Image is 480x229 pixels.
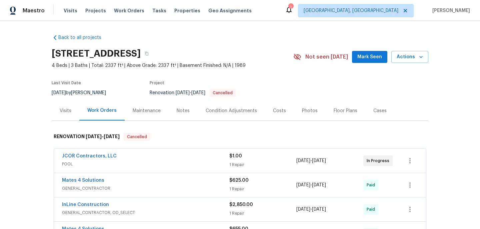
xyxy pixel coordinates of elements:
[62,209,229,216] span: GENERAL_CONTRACTOR, OD_SELECT
[273,108,286,114] div: Costs
[229,154,242,158] span: $1.00
[312,183,326,187] span: [DATE]
[23,7,45,14] span: Maestro
[312,207,326,212] span: [DATE]
[52,89,114,97] div: by [PERSON_NAME]
[296,206,326,213] span: -
[288,4,293,11] div: 1
[296,157,326,164] span: -
[296,183,310,187] span: [DATE]
[367,206,378,213] span: Paid
[86,134,120,139] span: -
[229,178,249,183] span: $625.00
[296,207,310,212] span: [DATE]
[150,91,236,95] span: Renovation
[176,91,205,95] span: -
[206,108,257,114] div: Condition Adjustments
[208,7,252,14] span: Geo Assignments
[430,7,470,14] span: [PERSON_NAME]
[62,178,104,183] a: Mates 4 Solutions
[191,91,205,95] span: [DATE]
[52,126,428,147] div: RENOVATION [DATE]-[DATE]Cancelled
[52,62,293,69] span: 4 Beds | 3 Baths | Total: 2337 ft² | Above Grade: 2337 ft² | Basement Finished: N/A | 1989
[229,186,296,192] div: 1 Repair
[334,108,357,114] div: Floor Plans
[296,158,310,163] span: [DATE]
[150,81,164,85] span: Project
[52,50,141,57] h2: [STREET_ADDRESS]
[52,34,116,41] a: Back to all projects
[133,108,161,114] div: Maintenance
[141,48,153,60] button: Copy Address
[62,202,109,207] a: InLine Construction
[62,185,229,192] span: GENERAL_CONTRACTOR
[52,81,81,85] span: Last Visit Date
[62,161,229,167] span: POOL
[296,182,326,188] span: -
[373,108,387,114] div: Cases
[124,133,150,140] span: Cancelled
[229,210,296,217] div: 1 Repair
[304,7,398,14] span: [GEOGRAPHIC_DATA], [GEOGRAPHIC_DATA]
[62,154,117,158] a: JCOR Contractors, LLC
[176,91,190,95] span: [DATE]
[302,108,318,114] div: Photos
[367,182,378,188] span: Paid
[60,108,71,114] div: Visits
[87,107,117,114] div: Work Orders
[367,157,392,164] span: In Progress
[152,8,166,13] span: Tasks
[312,158,326,163] span: [DATE]
[64,7,77,14] span: Visits
[86,134,102,139] span: [DATE]
[229,202,253,207] span: $2,850.00
[54,133,120,141] h6: RENOVATION
[174,7,200,14] span: Properties
[352,51,387,63] button: Mark Seen
[104,134,120,139] span: [DATE]
[52,91,66,95] span: [DATE]
[397,53,423,61] span: Actions
[305,54,348,60] span: Not seen [DATE]
[114,7,144,14] span: Work Orders
[85,7,106,14] span: Projects
[210,91,235,95] span: Cancelled
[229,161,296,168] div: 1 Repair
[357,53,382,61] span: Mark Seen
[177,108,190,114] div: Notes
[391,51,428,63] button: Actions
